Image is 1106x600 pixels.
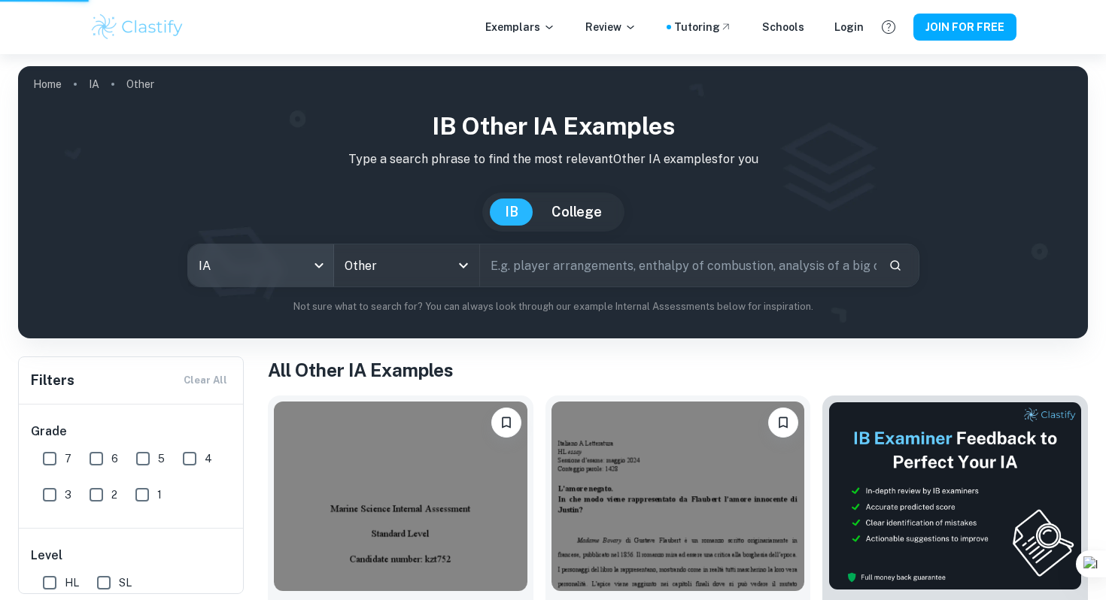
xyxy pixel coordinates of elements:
a: Home [33,74,62,95]
span: 5 [158,450,165,467]
p: Exemplars [485,19,555,35]
button: Please log in to bookmark exemplars [768,408,798,438]
span: SL [119,574,132,591]
button: Help and Feedback [876,14,901,40]
h6: Level [31,547,232,565]
a: Login [834,19,864,35]
button: Please log in to bookmark exemplars [491,408,521,438]
button: Open [453,255,474,276]
p: Not sure what to search for? You can always look through our example Internal Assessments below f... [30,299,1076,314]
h6: Filters [31,370,74,391]
span: 1 [157,486,162,503]
span: 2 [111,486,117,503]
span: 4 [205,450,212,467]
span: 7 [65,450,71,467]
span: HL [65,574,79,591]
button: IB [490,198,533,226]
h1: All Other IA Examples [268,356,1088,383]
button: JOIN FOR FREE [913,14,1016,41]
p: Type a search phrase to find the most relevant Other IA examples for you [30,150,1076,168]
div: IA [188,244,333,286]
img: profile cover [18,66,1088,338]
button: Search [883,253,908,278]
input: E.g. player arrangements, enthalpy of combustion, analysis of a big city... [480,244,877,286]
p: Review [585,19,637,35]
a: Tutoring [674,19,732,35]
button: College [536,198,617,226]
h1: IB Other IA examples [30,108,1076,144]
a: IA [89,74,99,95]
a: Schools [762,19,804,35]
h6: Grade [31,423,232,441]
span: 3 [65,486,71,503]
img: Thumbnail [828,402,1082,590]
span: 6 [111,450,118,467]
img: Other IA example thumbnail: Is there an association between Fucus di [274,402,527,591]
p: Other [126,76,154,92]
img: Clastify logo [90,12,185,42]
img: Other IA example thumbnail: L’amore negato. In che modo viene rappre [551,402,805,591]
